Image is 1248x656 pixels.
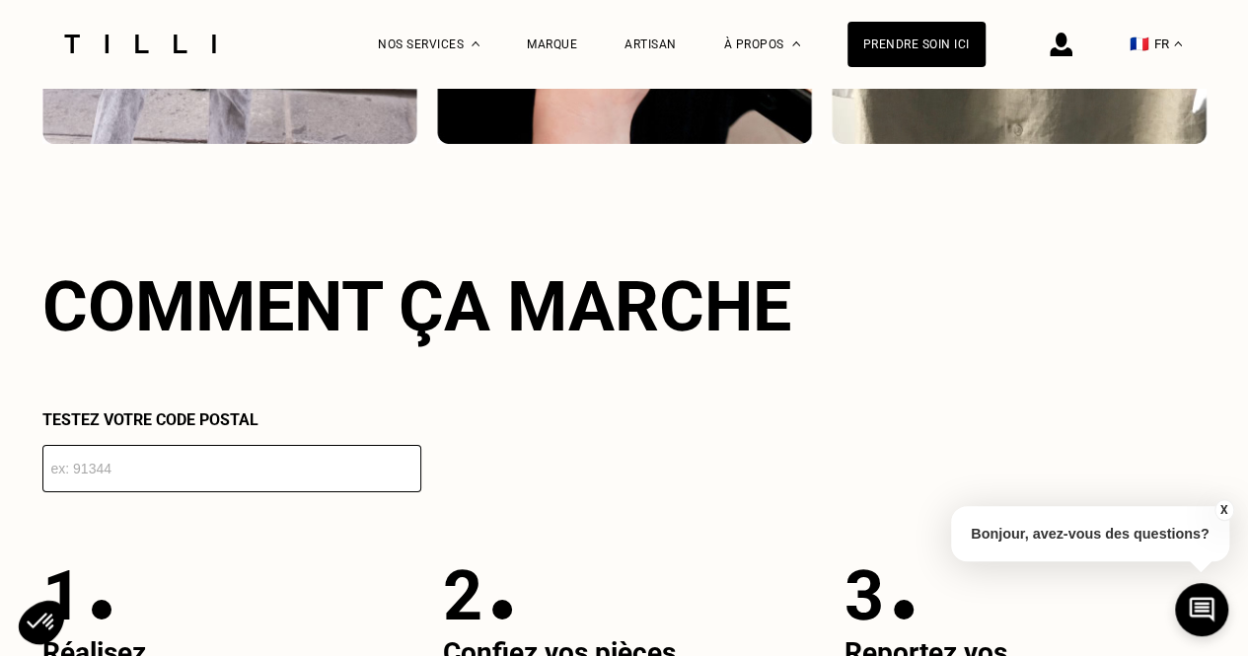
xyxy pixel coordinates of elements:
span: 🇫🇷 [1130,35,1149,53]
img: Menu déroulant [472,41,479,46]
input: ex: 91344 [42,445,421,492]
a: Prendre soin ici [847,22,986,67]
img: menu déroulant [1174,41,1182,46]
a: Marque [527,37,577,51]
button: X [1213,499,1233,521]
p: Testez votre code postal [42,410,1207,429]
img: icône connexion [1050,33,1072,56]
p: 3 [844,555,884,636]
h2: Comment ça marche [42,266,1207,347]
a: Artisan [624,37,677,51]
img: Logo du service de couturière Tilli [57,35,223,53]
p: Bonjour, avez-vous des questions? [951,506,1229,561]
p: 2 [443,555,482,636]
p: 1 [42,555,82,636]
img: Menu déroulant à propos [792,41,800,46]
